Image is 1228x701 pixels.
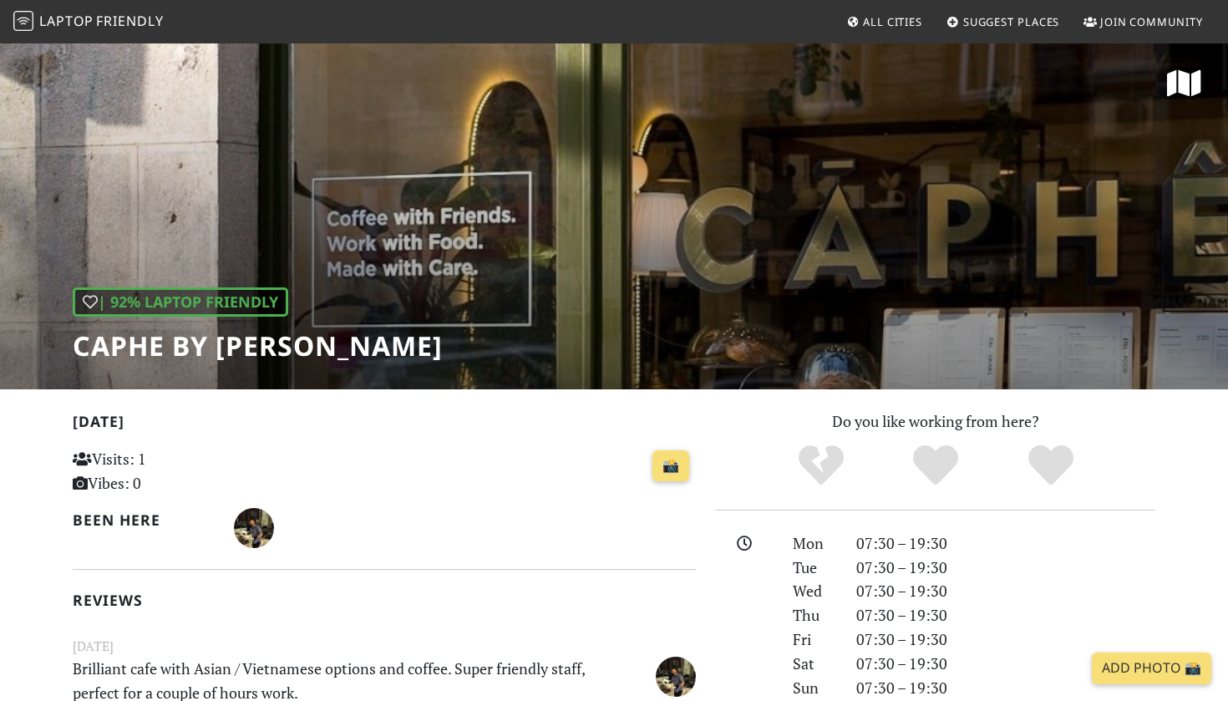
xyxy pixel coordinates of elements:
[783,579,846,603] div: Wed
[13,8,164,37] a: LaptopFriendly LaptopFriendly
[656,664,696,684] span: Nigel Earnshaw
[783,603,846,627] div: Thu
[783,627,846,652] div: Fri
[846,556,1165,580] div: 07:30 – 19:30
[1092,653,1211,684] a: Add Photo 📸
[73,287,288,317] div: | 92% Laptop Friendly
[846,603,1165,627] div: 07:30 – 19:30
[73,592,696,609] h2: Reviews
[652,450,689,482] a: 📸
[993,443,1109,489] div: Definitely!
[878,443,993,489] div: Yes
[73,413,696,437] h2: [DATE]
[783,652,846,676] div: Sat
[783,556,846,580] div: Tue
[716,409,1155,434] p: Do you like working from here?
[39,12,94,30] span: Laptop
[846,652,1165,676] div: 07:30 – 19:30
[13,11,33,31] img: LaptopFriendly
[96,12,163,30] span: Friendly
[73,330,443,362] h1: Caphe by [PERSON_NAME]
[234,508,274,548] img: 2376-nigel.jpg
[940,7,1067,37] a: Suggest Places
[846,627,1165,652] div: 07:30 – 19:30
[764,443,879,489] div: No
[73,447,267,495] p: Visits: 1 Vibes: 0
[73,511,214,529] h2: Been here
[656,657,696,697] img: 2376-nigel.jpg
[863,14,922,29] span: All Cities
[783,676,846,700] div: Sun
[63,636,706,657] small: [DATE]
[234,516,274,536] span: Nigel Earnshaw
[846,531,1165,556] div: 07:30 – 19:30
[846,579,1165,603] div: 07:30 – 19:30
[1100,14,1203,29] span: Join Community
[963,14,1060,29] span: Suggest Places
[840,7,929,37] a: All Cities
[846,676,1165,700] div: 07:30 – 19:30
[1077,7,1210,37] a: Join Community
[783,531,846,556] div: Mon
